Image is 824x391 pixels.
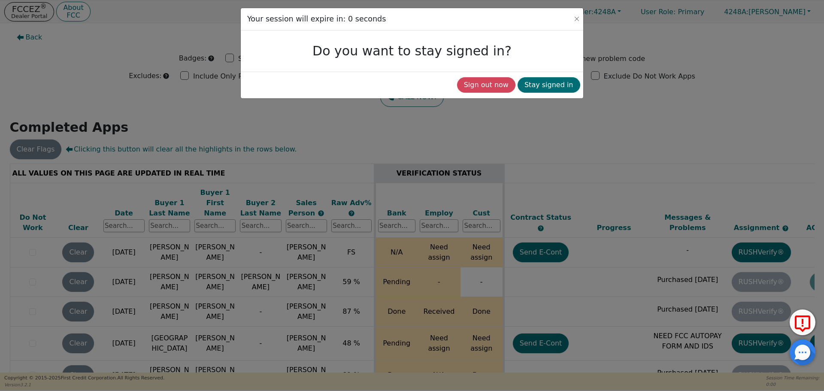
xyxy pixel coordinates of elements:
h3: Do you want to stay signed in? [245,41,579,61]
button: Stay signed in [518,77,580,93]
button: Close [573,15,581,23]
h3: Your session will expire in: 0 seconds [245,12,388,26]
button: Sign out now [457,77,515,93]
button: Report Error to FCC [790,309,815,335]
